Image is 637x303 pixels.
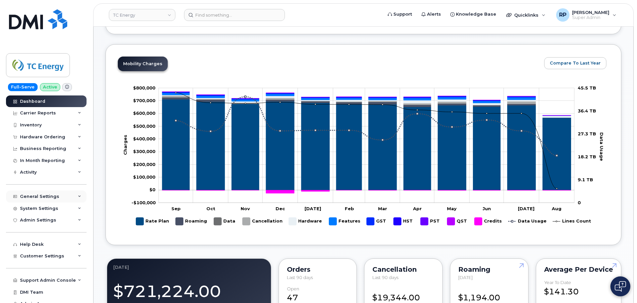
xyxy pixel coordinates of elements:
[378,206,387,211] tspan: Mar
[393,11,412,18] span: Support
[136,215,591,228] g: Legend
[287,286,299,291] div: Open
[133,149,155,154] g: $0
[345,206,354,211] tspan: Feb
[276,206,285,211] tspan: Dec
[578,154,596,159] tspan: 18.2 TB
[475,215,502,228] g: Credits
[394,215,414,228] g: HST
[131,200,156,205] g: $0
[578,85,596,90] tspan: 45.5 TB
[483,206,491,211] tspan: Jun
[133,136,155,141] tspan: $400,000
[518,206,534,211] tspan: [DATE]
[118,57,168,71] a: Mobility Charges
[109,9,175,21] a: TC Energy
[184,9,285,21] input: Find something...
[559,11,566,19] span: RP
[133,85,155,90] g: $0
[136,215,169,228] g: Rate Plan
[446,8,501,21] a: Knowledge Base
[615,281,626,292] img: Open chat
[447,206,457,211] tspan: May
[372,267,434,272] div: Cancellation
[447,215,468,228] g: QST
[133,174,155,180] g: $0
[305,206,321,211] tspan: [DATE]
[133,85,155,90] tspan: $800,000
[133,98,155,103] tspan: $700,000
[372,275,398,280] span: Last 90 days
[413,206,422,211] tspan: Apr
[214,215,236,228] g: Data
[599,132,604,161] tspan: Data Usage
[133,174,155,180] tspan: $100,000
[544,280,613,297] div: $141.30
[176,215,207,228] g: Roaming
[241,206,250,211] tspan: Nov
[171,206,181,211] tspan: Sep
[544,280,571,285] div: Year to Date
[578,177,593,182] tspan: 9.1 TB
[289,215,322,228] g: Hardware
[550,60,601,66] span: Compare To Last Year
[133,149,155,154] tspan: $300,000
[383,8,417,21] a: Support
[162,91,571,115] g: QST
[133,123,155,128] tspan: $500,000
[133,161,155,167] tspan: $200,000
[162,99,571,190] g: Rate Plan
[133,110,155,116] tspan: $600,000
[329,215,360,228] g: Features
[149,187,155,192] tspan: $0
[133,98,155,103] g: $0
[572,15,609,20] span: Super Admin
[417,8,446,21] a: Alerts
[133,110,155,116] g: $0
[427,11,441,18] span: Alerts
[287,275,313,280] span: Last 90 days
[572,10,609,15] span: [PERSON_NAME]
[133,136,155,141] g: $0
[578,131,596,136] tspan: 27.3 TB
[544,57,606,69] button: Compare To Last Year
[578,200,581,205] tspan: 0
[456,11,496,18] span: Knowledge Base
[243,215,283,228] g: Cancellation
[509,215,546,228] g: Data Usage
[551,206,561,211] tspan: Aug
[514,12,538,18] span: Quicklinks
[458,267,520,272] div: Roaming
[553,215,591,228] g: Lines Count
[551,8,621,22] div: Ryan Partack
[162,91,571,115] g: PST
[421,215,441,228] g: PST
[206,206,215,211] tspan: Oct
[162,93,571,116] g: Features
[113,265,265,270] div: August 2025
[131,200,156,205] tspan: -$100,000
[544,267,613,272] div: Average per Device
[287,267,349,272] div: Orders
[122,135,128,155] tspan: Charges
[578,108,596,113] tspan: 36.4 TB
[133,161,155,167] g: $0
[367,215,387,228] g: GST
[133,123,155,128] g: $0
[162,95,571,117] g: Hardware
[502,8,550,22] div: Quicklinks
[458,275,473,280] span: [DATE]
